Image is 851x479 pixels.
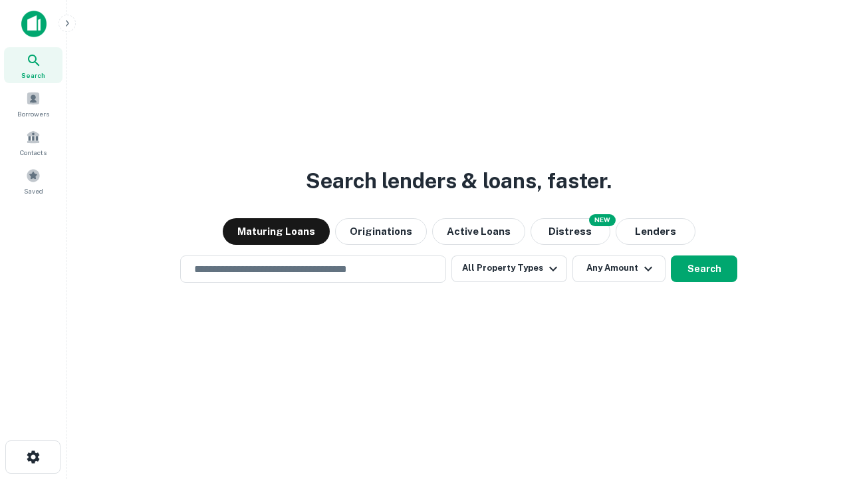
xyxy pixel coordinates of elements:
button: Any Amount [572,255,666,282]
a: Contacts [4,124,62,160]
h3: Search lenders & loans, faster. [306,165,612,197]
div: NEW [589,214,616,226]
button: All Property Types [451,255,567,282]
button: Maturing Loans [223,218,330,245]
button: Lenders [616,218,695,245]
iframe: Chat Widget [785,373,851,436]
a: Borrowers [4,86,62,122]
span: Borrowers [17,108,49,119]
span: Contacts [20,147,47,158]
button: Search distressed loans with lien and other non-mortgage details. [531,218,610,245]
button: Search [671,255,737,282]
a: Search [4,47,62,83]
span: Search [21,70,45,80]
button: Originations [335,218,427,245]
span: Saved [24,186,43,196]
img: capitalize-icon.png [21,11,47,37]
a: Saved [4,163,62,199]
button: Active Loans [432,218,525,245]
